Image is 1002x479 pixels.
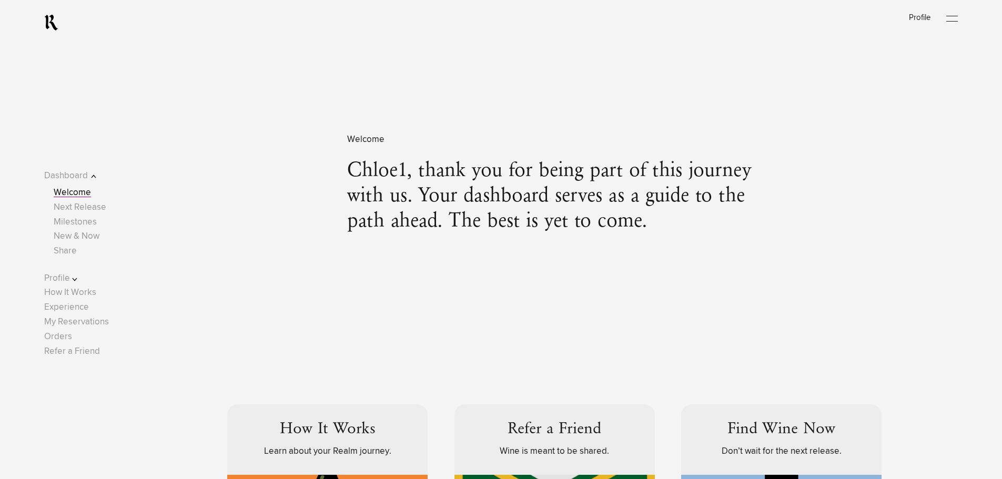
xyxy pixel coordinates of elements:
[347,133,761,147] span: Welcome
[44,14,58,31] a: RealmCellars
[44,169,111,183] button: Dashboard
[54,218,97,227] a: Milestones
[470,444,639,458] div: Wine is meant to be shared.
[44,332,72,341] a: Orders
[508,420,601,440] h3: Refer a Friend
[44,271,111,286] button: Profile
[44,318,109,327] a: My Reservations
[727,420,835,440] h3: Find Wine Now
[54,247,77,256] a: Share
[280,420,376,440] h3: How It Works
[697,444,866,458] div: Don’t wait for the next release.
[54,188,91,197] a: Welcome
[54,232,99,241] a: New & Now
[44,288,96,297] a: How It Works
[44,303,89,312] a: Experience
[909,14,930,22] a: Profile
[243,444,412,458] div: Learn about your Realm journey.
[347,159,761,235] span: Chloe1, thank you for being part of this journey with us. Your dashboard serves as a guide to the...
[44,347,100,356] a: Refer a Friend
[54,203,106,212] a: Next Release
